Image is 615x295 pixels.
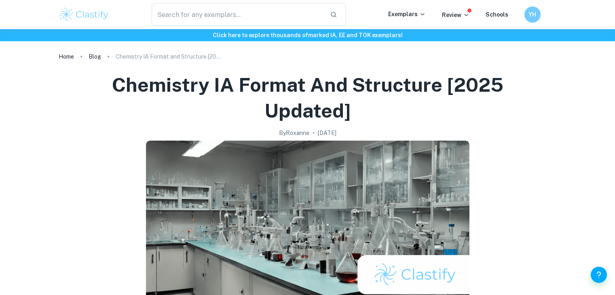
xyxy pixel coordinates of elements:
a: Blog [89,51,101,62]
h1: Chemistry IA Format and Structure [2025 updated] [68,72,547,124]
h6: YH [528,10,537,19]
a: Home [59,51,74,62]
button: YH [524,6,541,23]
h6: Click here to explore thousands of marked IA, EE and TOK exemplars ! [2,31,613,40]
button: Help and Feedback [591,267,607,283]
h2: [DATE] [318,129,336,137]
h2: By Roxanne [279,129,309,137]
a: Schools [486,11,508,18]
p: • [313,129,315,137]
p: Chemistry IA Format and Structure [2025 updated] [116,52,221,61]
img: Clastify logo [59,6,110,23]
input: Search for any exemplars... [152,3,324,26]
p: Review [442,11,469,19]
p: Exemplars [388,10,426,19]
